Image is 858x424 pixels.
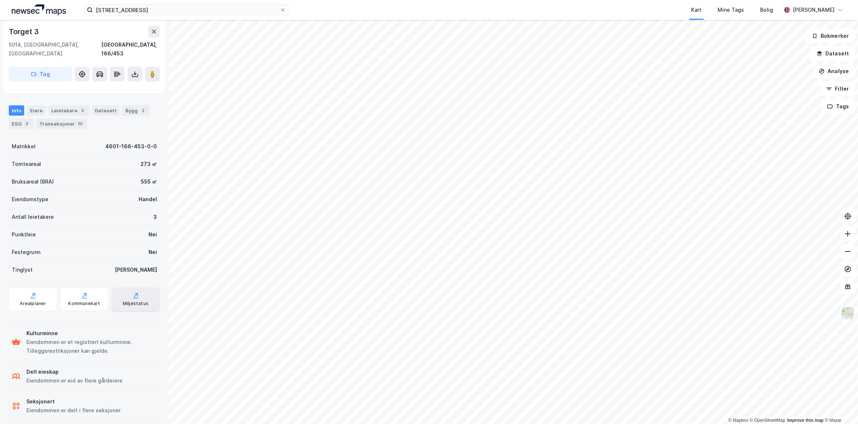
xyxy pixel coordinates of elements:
[9,40,101,58] div: 5014, [GEOGRAPHIC_DATA], [GEOGRAPHIC_DATA]
[139,195,157,204] div: Handel
[12,142,36,151] div: Matrikkel
[821,389,858,424] iframe: Chat Widget
[787,418,824,423] a: Improve this map
[9,105,24,116] div: Info
[26,367,122,376] div: Delt eieskap
[718,6,744,14] div: Mine Tags
[728,418,748,423] a: Mapbox
[68,301,100,307] div: Kommunekart
[12,265,33,274] div: Tinglyst
[20,301,46,307] div: Arealplaner
[141,177,157,186] div: 555 ㎡
[26,338,157,355] div: Eiendommen er et registrert kulturminne. Tilleggsrestriksjoner kan gjelde.
[9,67,72,81] button: Tag
[101,40,160,58] div: [GEOGRAPHIC_DATA], 166/453
[12,177,54,186] div: Bruksareal (BRA)
[26,329,157,338] div: Kulturminne
[123,301,148,307] div: Miljøstatus
[153,213,157,221] div: 3
[92,105,120,116] div: Datasett
[821,99,855,114] button: Tags
[9,26,40,37] div: Torget 3
[79,107,86,114] div: 3
[26,376,122,385] div: Eiendommen er eid av flere gårdeiere
[26,397,121,406] div: Seksjonert
[12,213,54,221] div: Antall leietakere
[750,418,785,423] a: OpenStreetMap
[12,230,36,239] div: Punktleie
[12,248,40,257] div: Festegrunn
[12,195,48,204] div: Eiendomstype
[810,46,855,61] button: Datasett
[26,406,121,415] div: Eiendommen er delt i flere seksjoner
[841,306,855,320] img: Z
[12,4,66,15] img: logo.a4113a55bc3d86da70a041830d287a7e.svg
[76,120,84,127] div: 10
[691,6,701,14] div: Kart
[813,64,855,79] button: Analyse
[793,6,835,14] div: [PERSON_NAME]
[148,230,157,239] div: Nei
[12,160,41,168] div: Tomteareal
[93,4,280,15] input: Søk på adresse, matrikkel, gårdeiere, leietakere eller personer
[105,142,157,151] div: 4601-166-453-0-0
[115,265,157,274] div: [PERSON_NAME]
[806,29,855,43] button: Bokmerker
[820,81,855,96] button: Filter
[36,119,87,129] div: Transaksjoner
[23,120,30,127] div: 3
[27,105,45,116] div: Eiere
[9,119,33,129] div: ESG
[140,160,157,168] div: 273 ㎡
[760,6,773,14] div: Bolig
[139,107,147,114] div: 2
[48,105,89,116] div: Leietakere
[122,105,150,116] div: Bygg
[821,389,858,424] div: Kontrollprogram for chat
[148,248,157,257] div: Nei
